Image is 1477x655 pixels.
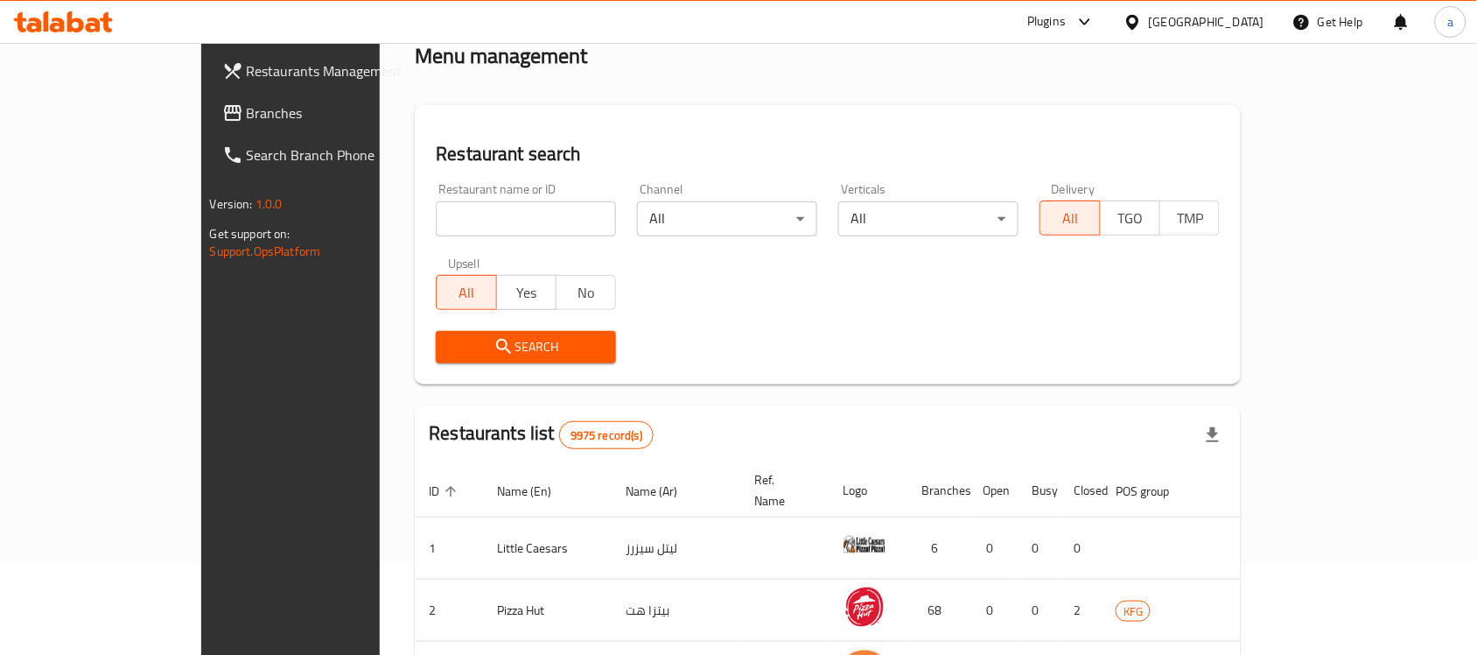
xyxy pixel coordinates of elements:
span: ID [429,481,462,502]
span: Search [450,336,602,358]
label: Delivery [1052,183,1095,195]
div: All [838,201,1018,236]
button: Yes [496,275,556,310]
a: Support.OpsPlatform [210,240,321,263]
span: Version: [210,193,253,215]
span: Name (Ar) [626,481,700,502]
span: All [1047,206,1093,231]
td: Little Caesars [483,518,612,580]
td: 2 [1060,580,1102,642]
td: 68 [907,580,969,642]
input: Search for restaurant name or ID.. [436,201,616,236]
td: Pizza Hut [483,580,612,642]
th: Logo [829,464,907,518]
td: بيتزا هت [612,580,740,642]
td: 1 [415,518,483,580]
div: [GEOGRAPHIC_DATA] [1149,12,1264,32]
span: Branches [247,102,434,123]
span: Yes [504,280,549,306]
span: POS group [1116,481,1192,502]
td: 0 [969,518,1018,580]
span: Name (En) [497,481,574,502]
a: Branches [208,92,448,134]
th: Busy [1018,464,1060,518]
td: 2 [415,580,483,642]
span: 9975 record(s) [560,427,653,444]
span: TGO [1108,206,1153,231]
span: No [563,280,609,306]
span: KFG [1116,602,1150,622]
a: Search Branch Phone [208,134,448,176]
span: 1.0.0 [255,193,283,215]
th: Branches [907,464,969,518]
span: a [1447,12,1453,32]
td: 0 [1018,580,1060,642]
h2: Menu management [415,42,587,70]
span: Get support on: [210,222,290,245]
button: Search [436,331,616,363]
td: 6 [907,518,969,580]
h2: Restaurants list [429,420,654,449]
td: 0 [1060,518,1102,580]
span: Search Branch Phone [247,144,434,166]
span: All [444,280,489,306]
button: All [436,275,496,310]
button: TGO [1100,201,1160,236]
span: Ref. Name [754,469,808,511]
td: 0 [969,580,1018,642]
a: Restaurants Management [208,50,448,92]
button: No [556,275,616,310]
img: Little Caesars [843,523,886,567]
div: Total records count [559,421,654,449]
h2: Restaurant search [436,141,1220,167]
button: TMP [1159,201,1220,236]
span: TMP [1167,206,1213,231]
img: Pizza Hut [843,585,886,629]
span: Restaurants Management [247,60,434,81]
label: Upsell [448,257,480,270]
td: 0 [1018,518,1060,580]
div: All [637,201,817,236]
th: Closed [1060,464,1102,518]
button: All [1039,201,1100,236]
td: ليتل سيزرز [612,518,740,580]
div: Export file [1192,414,1234,456]
th: Open [969,464,1018,518]
div: Plugins [1027,11,1066,32]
